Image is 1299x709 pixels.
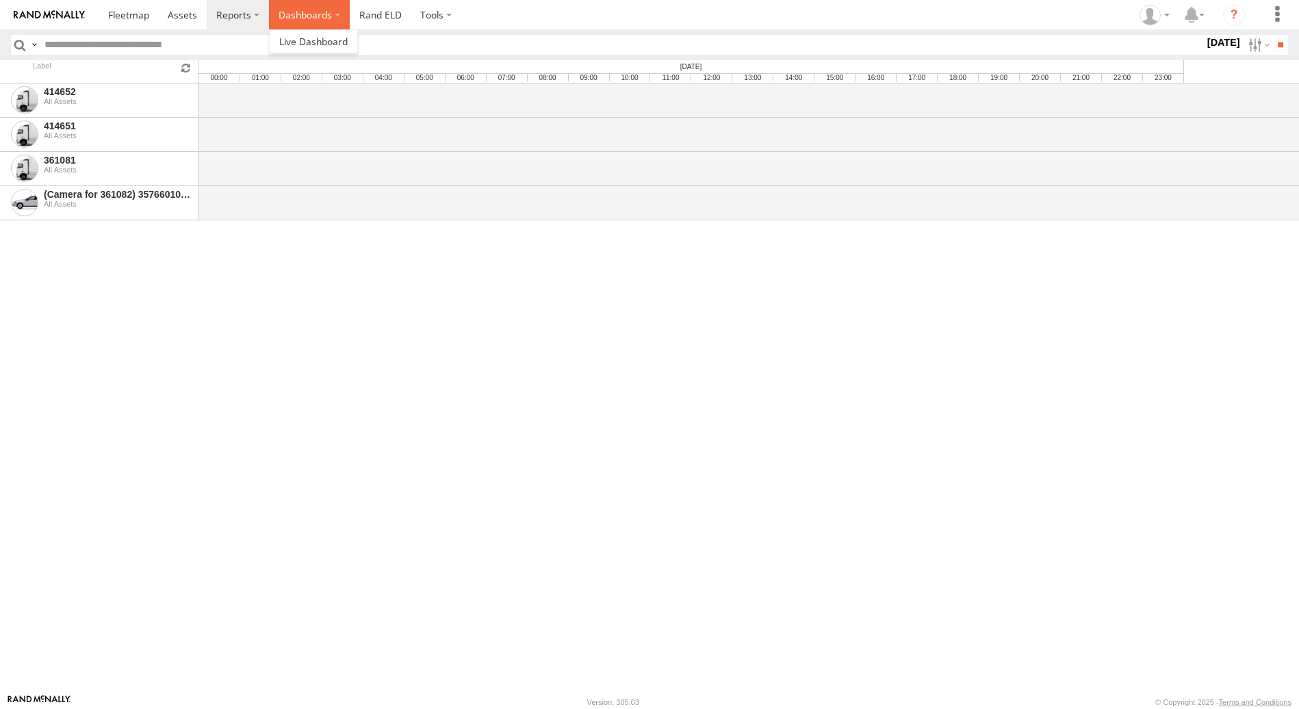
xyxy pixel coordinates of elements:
span: 20:00 [1019,74,1060,81]
span: 10:00 [609,74,650,81]
div: All Assets [44,97,192,105]
span: Refresh [174,60,198,75]
span: 03:00 [322,74,363,81]
label: Search Filter Options [1243,35,1272,55]
a: View Asset Details [11,120,38,148]
div: All Assets [44,166,192,174]
a: 414651 [44,120,192,131]
span: 19:00 [978,74,1019,81]
span: 18:00 [937,74,978,81]
span: 06:00 [445,74,486,81]
div: © Copyright 2025 - [1155,698,1291,706]
span: 17:00 [896,74,937,81]
label: [DATE] [1205,35,1243,50]
a: View Asset Details [11,189,38,216]
span: 01:00 [240,74,281,81]
span: 00:00 [198,74,240,81]
a: (Camera for 361082) 357660104100789 [44,189,192,200]
span: 23:00 [1142,74,1183,81]
div: Version: 305.03 [587,698,639,706]
a: Terms and Conditions [1219,698,1291,706]
span: 21:00 [1060,74,1101,81]
span: 09:00 [568,74,609,81]
label: Search Query [29,35,40,55]
a: View Asset Details [11,155,38,182]
span: 07:00 [486,74,527,81]
span: 14:00 [773,74,814,81]
div: All Assets [44,200,192,208]
span: 15:00 [814,74,855,81]
div: Click to Sort [27,60,174,83]
a: View Asset Details [11,86,38,114]
a: 361081 [44,155,192,166]
div: All Assets [44,131,192,140]
span: 16:00 [855,74,896,81]
img: rand-logo.svg [14,10,85,20]
span: 04:00 [363,74,404,81]
span: 02:00 [281,74,322,81]
a: 414652 [44,86,192,97]
span: 11:00 [649,74,691,81]
a: Visit our Website [8,695,70,709]
i: ? [1223,4,1245,26]
span: 22:00 [1101,74,1142,81]
div: Gene Roberts [1135,5,1174,25]
span: 13:00 [732,74,773,81]
span: 08:00 [527,74,568,81]
span: 05:00 [404,74,445,81]
span: 12:00 [691,74,732,81]
div: [DATE] [198,60,1183,73]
